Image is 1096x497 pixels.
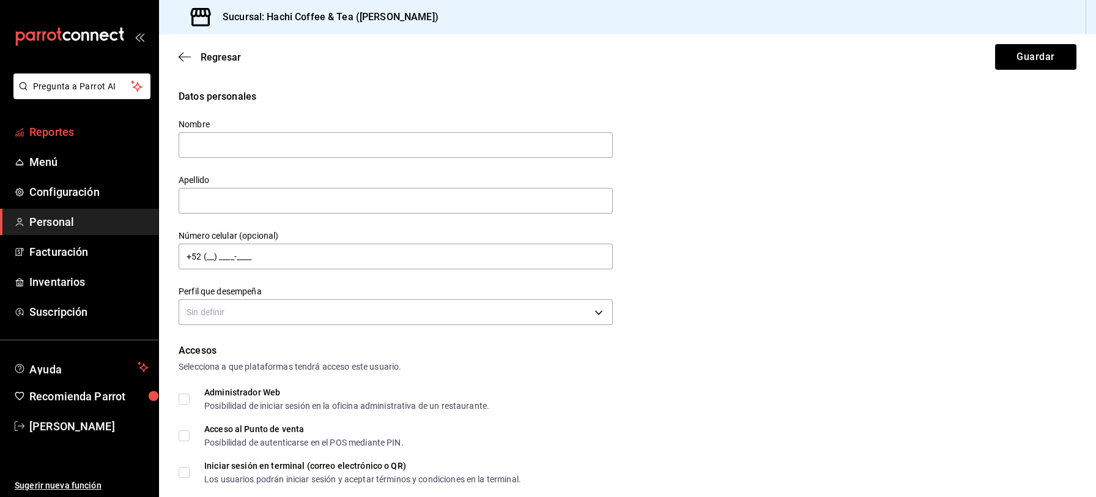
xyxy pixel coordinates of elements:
[204,388,489,397] div: Administrador Web
[29,418,149,435] span: [PERSON_NAME]
[29,360,133,375] span: Ayuda
[29,388,149,405] span: Recomienda Parrot
[179,51,241,63] button: Regresar
[179,176,613,184] label: Apellido
[179,120,613,129] label: Nombre
[995,44,1076,70] button: Guardar
[29,214,149,230] span: Personal
[29,154,149,170] span: Menú
[29,124,149,140] span: Reportes
[179,343,1076,358] div: Accesos
[179,89,1076,104] div: Datos personales
[13,73,150,99] button: Pregunta a Parrot AI
[204,425,404,433] div: Acceso al Punto de venta
[15,479,149,492] span: Sugerir nueva función
[204,461,521,470] div: Iniciar sesión en terminal (correo electrónico o QR)
[204,402,489,410] div: Posibilidad de iniciar sesión en la oficina administrativa de un restaurante.
[179,299,613,325] div: Sin definir
[29,184,149,200] span: Configuración
[179,287,613,296] label: Perfil que desempeña
[29,244,149,260] span: Facturación
[135,32,144,42] button: open_drawer_menu
[204,438,404,447] div: Posibilidad de autenticarse en el POS mediante PIN.
[213,10,439,24] h3: Sucursal: Hachi Coffee & Tea ([PERSON_NAME])
[29,274,149,290] span: Inventarios
[204,475,521,484] div: Los usuarios podrán iniciar sesión y aceptar términos y condiciones en la terminal.
[29,304,149,320] span: Suscripción
[179,231,613,240] label: Número celular (opcional)
[9,89,150,102] a: Pregunta a Parrot AI
[179,361,1076,373] div: Selecciona a que plataformas tendrá acceso este usuario.
[201,51,241,63] span: Regresar
[33,80,131,93] span: Pregunta a Parrot AI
